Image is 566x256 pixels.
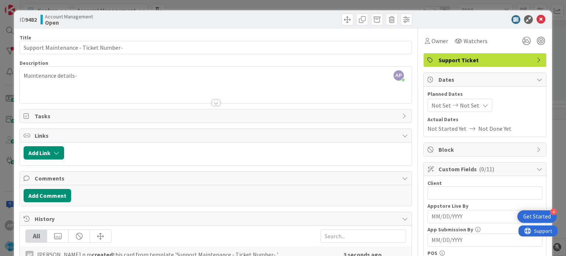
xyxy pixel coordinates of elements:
[20,60,48,66] span: Description
[321,229,406,243] input: Search...
[24,71,408,80] p: Maintenance details-
[427,90,542,98] span: Planned Dates
[394,70,404,81] span: AP
[523,213,551,220] div: Get Started
[427,124,467,133] span: Not Started Yet
[20,15,37,24] span: ID
[25,16,37,23] b: 9482
[427,180,442,186] label: Client
[20,34,31,41] label: Title
[45,20,93,25] b: Open
[35,131,398,140] span: Links
[439,75,533,84] span: Dates
[550,208,557,215] div: 4
[20,41,412,54] input: type card name here...
[26,230,47,242] div: All
[432,210,538,223] input: MM/DD/YYYY
[35,112,398,120] span: Tasks
[427,227,542,232] div: App Submission By
[24,146,64,159] button: Add Link
[439,56,533,64] span: Support Ticket
[432,101,451,110] span: Not Set
[15,1,34,10] span: Support
[464,36,488,45] span: Watchers
[432,234,538,246] input: MM/DD/YYYY
[35,174,398,183] span: Comments
[432,36,448,45] span: Owner
[517,210,557,223] div: Open Get Started checklist, remaining modules: 4
[45,14,93,20] span: Account Management
[478,124,511,133] span: Not Done Yet
[427,203,542,208] div: Appstore Live By
[35,214,398,223] span: History
[427,250,542,256] div: POS
[439,165,533,173] span: Custom Fields
[427,116,542,123] span: Actual Dates
[479,165,494,173] span: ( 0/11 )
[460,101,479,110] span: Not Set
[439,145,533,154] span: Block
[24,189,71,202] button: Add Comment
